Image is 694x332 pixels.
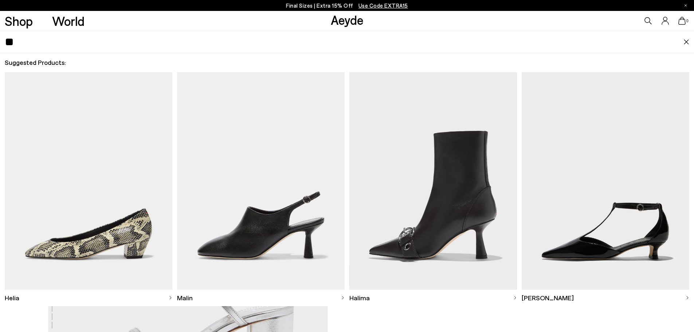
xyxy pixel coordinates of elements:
[358,2,408,9] span: Navigate to /collections/ss25-final-sizes
[5,15,33,27] a: Shop
[686,19,689,23] span: 0
[513,296,517,300] img: svg%3E
[5,72,172,290] img: Descriptive text
[522,293,574,302] span: [PERSON_NAME]
[52,15,85,27] a: World
[5,293,19,302] span: Helia
[5,58,689,67] h2: Suggested Products:
[349,72,517,290] img: Descriptive text
[678,17,686,25] a: 0
[522,290,689,306] a: [PERSON_NAME]
[683,39,689,44] img: close.svg
[522,72,689,290] img: Descriptive text
[286,1,408,10] p: Final Sizes | Extra 15% Off
[349,293,370,302] span: Halima
[177,72,345,290] img: Descriptive text
[341,296,345,300] img: svg%3E
[686,296,689,300] img: svg%3E
[177,290,345,306] a: Malin
[177,293,193,302] span: Malin
[169,296,172,300] img: svg%3E
[5,290,172,306] a: Helia
[331,12,364,27] a: Aeyde
[349,290,517,306] a: Halima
